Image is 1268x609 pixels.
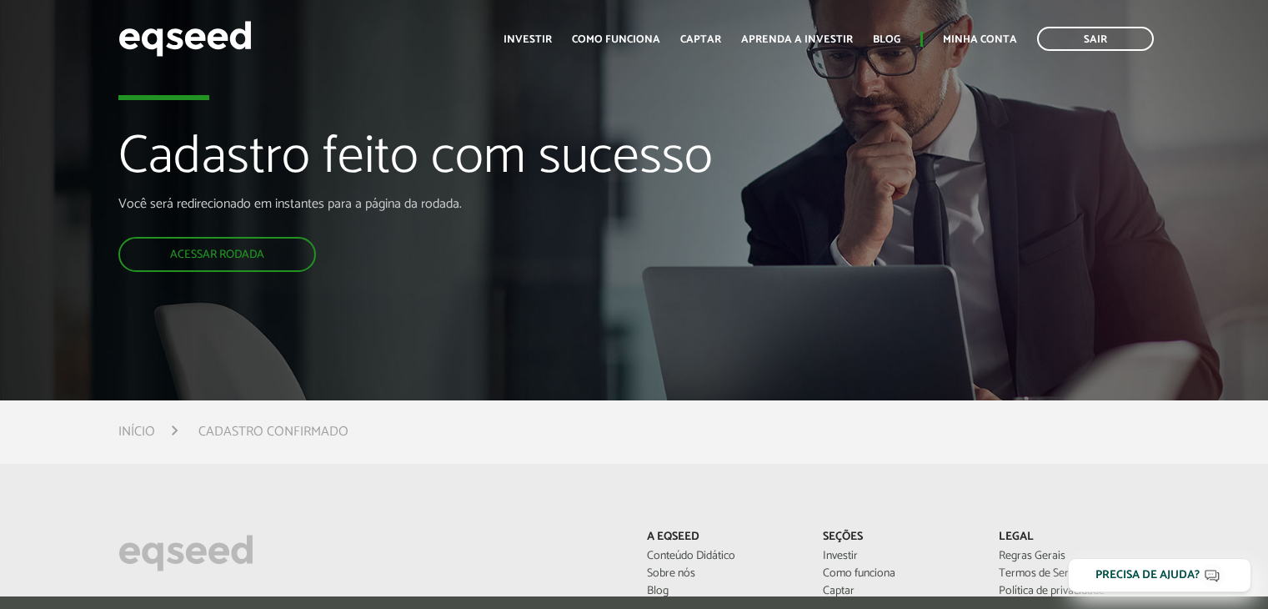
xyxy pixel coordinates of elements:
[572,34,660,45] a: Como funciona
[823,568,974,580] a: Como funciona
[647,531,798,545] p: A EqSeed
[873,34,900,45] a: Blog
[504,34,552,45] a: Investir
[680,34,721,45] a: Captar
[647,568,798,580] a: Sobre nós
[823,586,974,597] a: Captar
[999,551,1150,562] a: Regras Gerais
[118,196,728,212] p: Você será redirecionado em instantes para a página da rodada.
[647,551,798,562] a: Conteúdo Didático
[741,34,853,45] a: Aprenda a investir
[999,586,1150,597] a: Política de privacidade
[1037,27,1154,51] a: Sair
[647,586,798,597] a: Blog
[999,568,1150,580] a: Termos de Serviço
[118,237,316,272] a: Acessar rodada
[118,531,253,576] img: EqSeed Logo
[823,531,974,545] p: Seções
[943,34,1017,45] a: Minha conta
[999,531,1150,545] p: Legal
[118,425,155,439] a: Início
[823,551,974,562] a: Investir
[118,128,728,195] h1: Cadastro feito com sucesso
[198,420,348,443] li: Cadastro confirmado
[118,17,252,61] img: EqSeed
